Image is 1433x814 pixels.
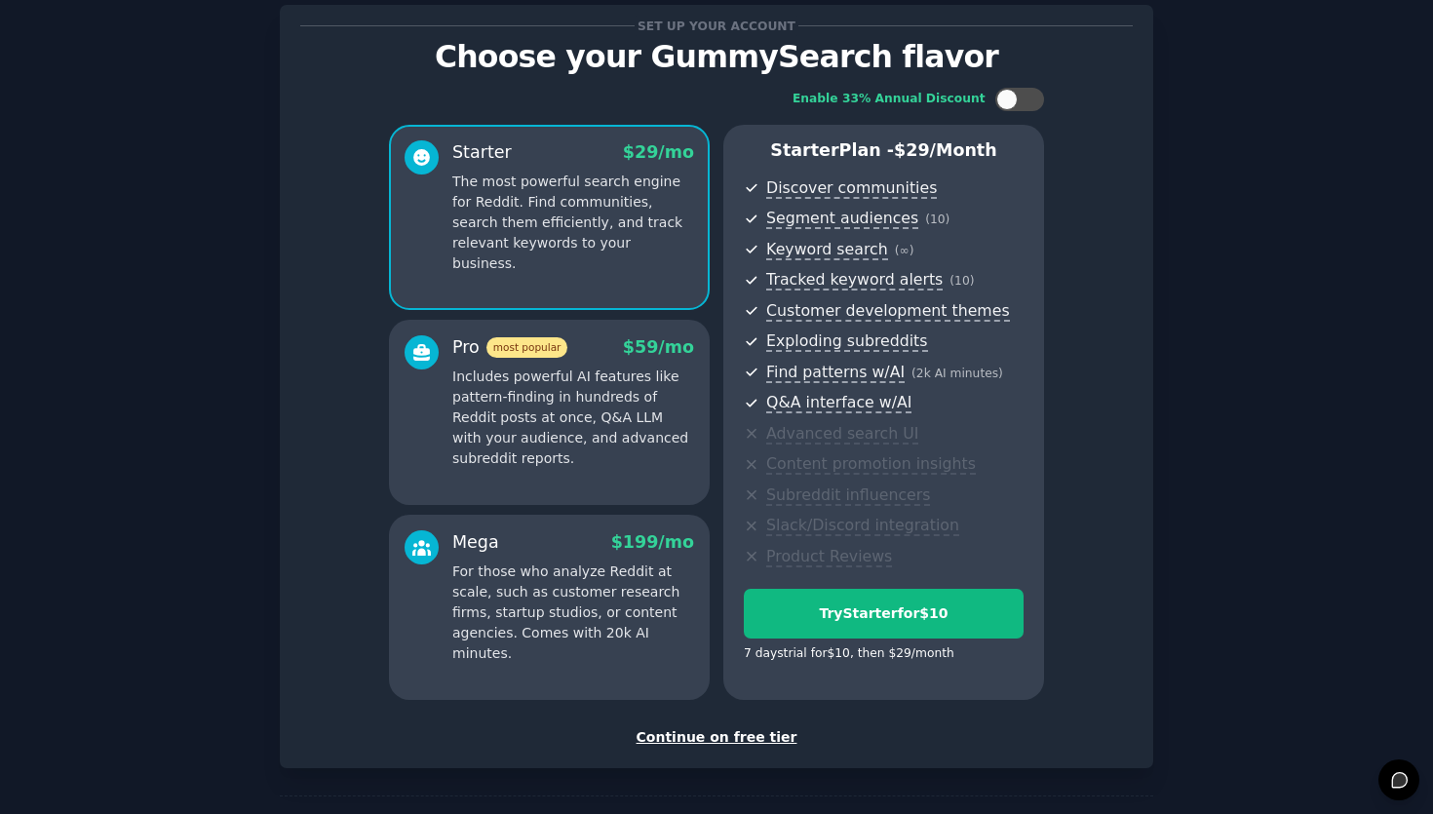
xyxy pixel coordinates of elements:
span: Set up your account [635,16,799,36]
div: Continue on free tier [300,727,1133,748]
span: Segment audiences [766,209,918,229]
span: Discover communities [766,178,937,199]
span: Find patterns w/AI [766,363,905,383]
div: Try Starter for $10 [745,603,1023,624]
span: Q&A interface w/AI [766,393,911,413]
span: Keyword search [766,240,888,260]
span: ( 10 ) [925,213,949,226]
span: $ 59 /mo [623,337,694,357]
p: The most powerful search engine for Reddit. Find communities, search them efficiently, and track ... [452,172,694,274]
span: ( ∞ ) [895,244,914,257]
div: Pro [452,335,567,360]
span: Advanced search UI [766,424,918,445]
p: Includes powerful AI features like pattern-finding in hundreds of Reddit posts at once, Q&A LLM w... [452,367,694,469]
div: 7 days trial for $10 , then $ 29 /month [744,645,954,663]
p: For those who analyze Reddit at scale, such as customer research firms, startup studios, or conte... [452,562,694,664]
span: Content promotion insights [766,454,976,475]
span: $ 29 /month [894,140,997,160]
span: ( 10 ) [949,274,974,288]
p: Starter Plan - [744,138,1024,163]
span: Subreddit influencers [766,485,930,506]
p: Choose your GummySearch flavor [300,40,1133,74]
span: Product Reviews [766,547,892,567]
span: Tracked keyword alerts [766,270,943,291]
div: Starter [452,140,512,165]
span: Slack/Discord integration [766,516,959,536]
div: Enable 33% Annual Discount [793,91,986,108]
button: TryStarterfor$10 [744,589,1024,639]
span: $ 199 /mo [611,532,694,552]
span: Exploding subreddits [766,331,927,352]
span: ( 2k AI minutes ) [911,367,1003,380]
span: most popular [486,337,568,358]
span: $ 29 /mo [623,142,694,162]
span: Customer development themes [766,301,1010,322]
div: Mega [452,530,499,555]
